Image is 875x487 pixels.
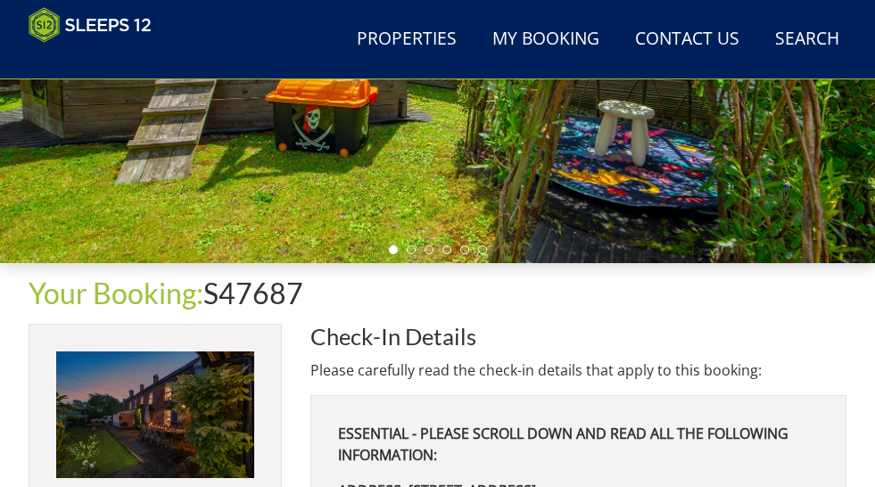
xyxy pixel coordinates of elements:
[628,20,747,60] a: Contact Us
[310,324,846,349] h2: Check-In Details
[29,7,152,43] img: Sleeps 12
[485,20,607,60] a: My Booking
[338,424,788,465] strong: ESSENTIAL - PLEASE SCROLL DOWN AND READ ALL THE FOLLOWING INFORMATION:
[350,20,464,60] a: Properties
[56,351,254,479] img: An image of 'Riverside'
[29,276,203,310] a: Your Booking:
[29,277,846,309] h1: S47687
[20,54,207,69] iframe: Customer reviews powered by Trustpilot
[768,20,846,60] a: Search
[310,359,846,381] p: Please carefully read the check-in details that apply to this booking:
